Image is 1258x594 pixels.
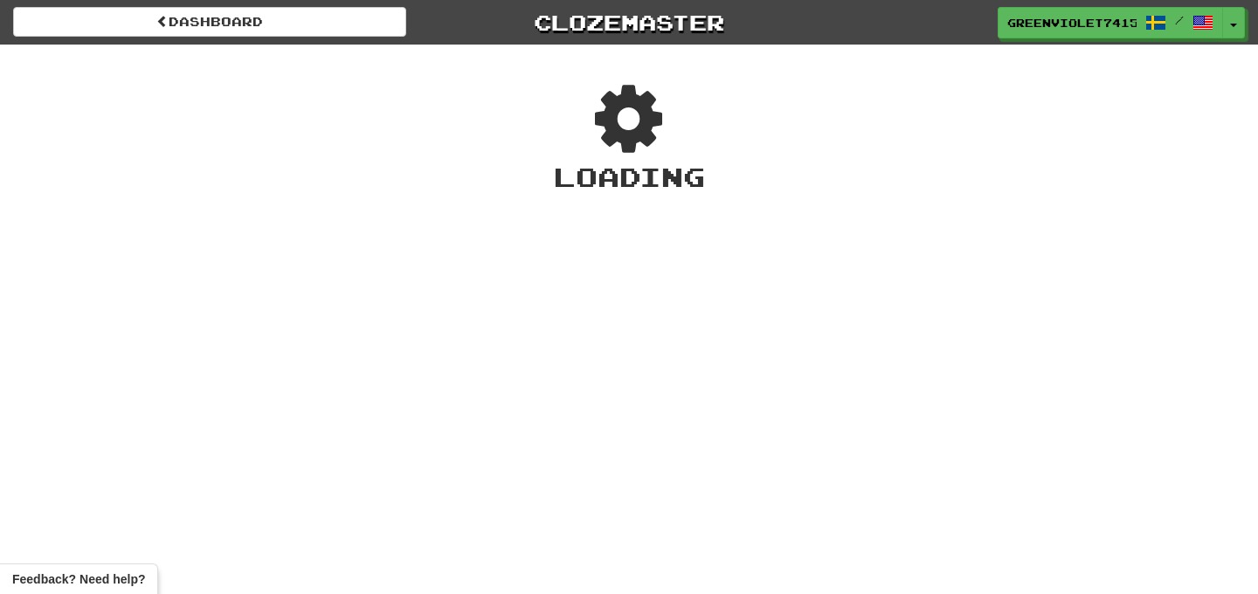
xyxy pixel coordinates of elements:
span: Open feedback widget [12,570,145,588]
a: Clozemaster [432,7,826,38]
a: Dashboard [13,7,406,37]
a: GreenViolet7415 / [998,7,1223,38]
span: / [1175,14,1184,26]
span: GreenViolet7415 [1007,15,1137,31]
